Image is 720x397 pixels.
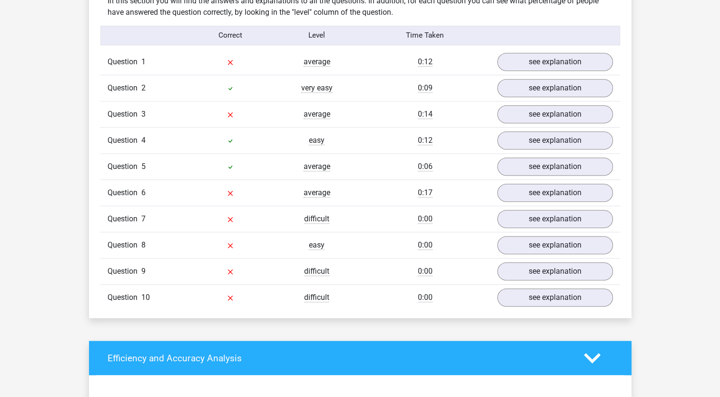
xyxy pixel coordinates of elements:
a: see explanation [497,79,613,97]
span: 8 [141,240,146,249]
span: 0:06 [418,162,433,171]
a: see explanation [497,131,613,149]
span: 6 [141,188,146,197]
span: easy [309,240,325,250]
span: average [304,57,330,67]
span: 4 [141,136,146,145]
a: see explanation [497,158,613,176]
span: 5 [141,162,146,171]
a: see explanation [497,210,613,228]
span: Question [108,82,141,94]
span: 0:00 [418,293,433,302]
a: see explanation [497,262,613,280]
span: Question [108,56,141,68]
a: see explanation [497,236,613,254]
span: 2 [141,83,146,92]
span: Question [108,109,141,120]
a: see explanation [497,288,613,307]
span: average [304,188,330,198]
span: Question [108,213,141,225]
span: 3 [141,109,146,119]
span: Question [108,187,141,198]
a: see explanation [497,184,613,202]
span: Question [108,135,141,146]
span: Question [108,239,141,251]
span: 10 [141,293,150,302]
span: 9 [141,267,146,276]
span: very easy [301,83,333,93]
span: Question [108,266,141,277]
h4: Efficiency and Accuracy Analysis [108,353,570,364]
span: 0:00 [418,267,433,276]
a: see explanation [497,53,613,71]
span: 0:12 [418,136,433,145]
span: 7 [141,214,146,223]
span: 0:12 [418,57,433,67]
span: difficult [304,267,329,276]
div: Level [274,30,360,41]
span: difficult [304,214,329,224]
span: 0:00 [418,240,433,250]
span: 1 [141,57,146,66]
span: Question [108,292,141,303]
span: easy [309,136,325,145]
span: 0:00 [418,214,433,224]
span: average [304,162,330,171]
span: Question [108,161,141,172]
div: Time Taken [360,30,490,41]
span: difficult [304,293,329,302]
div: Correct [187,30,274,41]
a: see explanation [497,105,613,123]
span: 0:17 [418,188,433,198]
span: 0:14 [418,109,433,119]
span: average [304,109,330,119]
span: 0:09 [418,83,433,93]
